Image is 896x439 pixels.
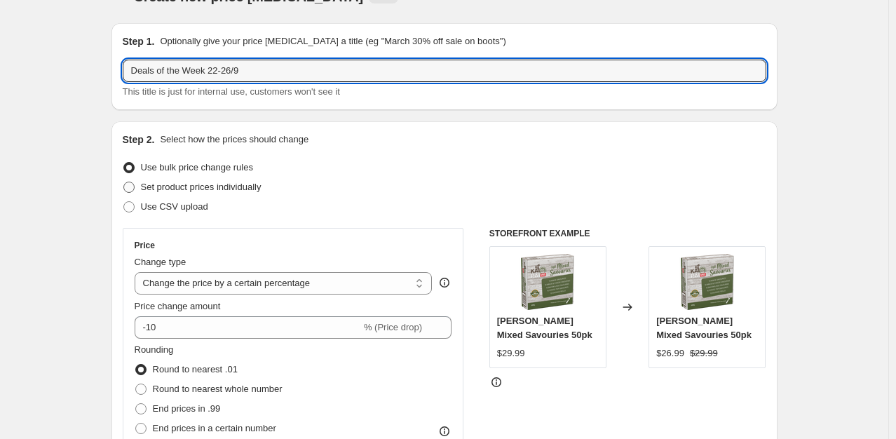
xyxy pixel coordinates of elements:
[656,316,752,340] span: [PERSON_NAME] Mixed Savouries 50pk
[135,257,186,267] span: Change type
[656,346,684,360] div: $26.99
[497,346,525,360] div: $29.99
[160,133,308,147] p: Select how the prices should change
[135,240,155,251] h3: Price
[123,133,155,147] h2: Step 2.
[141,182,262,192] span: Set product prices individually
[489,228,766,239] h6: STOREFRONT EXAMPLE
[135,316,361,339] input: -15
[160,34,505,48] p: Optionally give your price [MEDICAL_DATA] a title (eg "March 30% off sale on boots")
[497,316,592,340] span: [PERSON_NAME] Mixed Savouries 50pk
[123,86,340,97] span: This title is just for internal use, customers won't see it
[153,364,238,374] span: Round to nearest .01
[135,301,221,311] span: Price change amount
[141,162,253,173] span: Use bulk price change rules
[364,322,422,332] span: % (Price drop)
[123,60,766,82] input: 30% off holiday sale
[135,344,174,355] span: Rounding
[153,384,283,394] span: Round to nearest whole number
[437,276,452,290] div: help
[679,254,735,310] img: KaiPaiMixedSavouries50pk_80x.png
[123,34,155,48] h2: Step 1.
[520,254,576,310] img: KaiPaiMixedSavouries50pk_80x.png
[153,423,276,433] span: End prices in a certain number
[690,346,718,360] strike: $29.99
[141,201,208,212] span: Use CSV upload
[153,403,221,414] span: End prices in .99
